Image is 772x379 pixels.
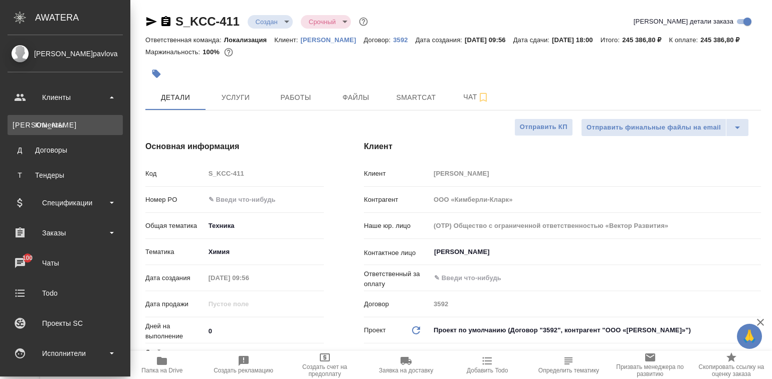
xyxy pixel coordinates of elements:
[467,367,508,374] span: Добавить Todo
[364,299,430,309] p: Договор
[160,16,172,28] button: Скопировать ссылку
[145,247,205,257] p: Тематика
[737,324,762,349] button: 🙏
[212,91,260,104] span: Услуги
[416,36,465,44] p: Дата создания:
[121,351,203,379] button: Папка на Drive
[513,36,552,44] p: Дата сдачи:
[616,363,685,377] span: Призвать менеджера по развитию
[691,351,772,379] button: Скопировать ссылку на оценку заказа
[3,250,128,276] a: 100Чаты
[332,91,380,104] span: Файлы
[205,297,293,311] input: Пустое поле
[755,251,757,253] button: Open
[430,218,761,233] input: Пустое поле
[552,36,601,44] p: [DATE] 18:00
[205,192,324,207] input: ✎ Введи что-нибудь
[363,36,393,44] p: Договор:
[301,35,364,44] a: [PERSON_NAME]
[214,367,273,374] span: Создать рекламацию
[392,91,440,104] span: Smartcat
[145,36,224,44] p: Ответственная команда:
[634,17,733,27] span: [PERSON_NAME] детали заказа
[203,48,222,56] p: 100%
[145,273,205,283] p: Дата создания
[364,325,386,335] p: Проект
[8,115,123,135] a: [PERSON_NAME]Клиенты
[272,91,320,104] span: Работы
[274,36,300,44] p: Клиент:
[669,36,701,44] p: К оплате:
[8,225,123,240] div: Заказы
[430,166,761,181] input: Пустое поле
[364,269,430,289] p: Ответственный за оплату
[581,118,749,137] div: split button
[145,347,205,367] p: Дней на выполнение (авт.)
[741,326,758,347] span: 🙏
[364,141,761,153] h4: Клиент
[364,169,430,179] p: Клиент
[8,256,123,271] div: Чаты
[430,297,761,311] input: Пустое поле
[301,15,351,29] div: Создан
[8,48,123,59] div: [PERSON_NAME]pavlova
[520,121,567,133] span: Отправить КП
[697,363,766,377] span: Скопировать ссылку на оценку заказа
[430,322,761,339] div: Проект по умолчанию (Договор "3592", контрагент "ООО «[PERSON_NAME]»")
[13,145,118,155] div: Договоры
[430,192,761,207] input: Пустое поле
[364,248,430,258] p: Контактное лицо
[205,350,324,364] input: Пустое поле
[205,324,324,338] input: ✎ Введи что-нибудь
[205,217,324,234] div: Техника
[528,351,609,379] button: Определить тематику
[301,36,364,44] p: [PERSON_NAME]
[8,316,123,331] div: Проекты SC
[203,351,284,379] button: Создать рекламацию
[306,18,339,26] button: Срочный
[538,367,599,374] span: Определить тематику
[145,299,205,309] p: Дата продажи
[145,141,324,153] h4: Основная информация
[145,221,205,231] p: Общая тематика
[141,367,182,374] span: Папка на Drive
[514,118,573,136] button: Отправить КП
[393,36,415,44] p: 3592
[3,311,128,336] a: Проекты SC
[17,253,39,263] span: 100
[755,277,757,279] button: Open
[8,346,123,361] div: Исполнители
[8,286,123,301] div: Todo
[284,351,365,379] button: Создать счет на предоплату
[364,195,430,205] p: Контрагент
[8,140,123,160] a: ДДоговоры
[13,170,118,180] div: Тендеры
[357,15,370,28] button: Доп статусы указывают на важность/срочность заказа
[8,165,123,185] a: ТТендеры
[224,36,275,44] p: Локализация
[290,363,359,377] span: Создать счет на предоплату
[587,122,721,134] span: Отправить финальные файлы на email
[8,195,123,210] div: Спецификации
[610,351,691,379] button: Призвать менеджера по развитию
[8,90,123,105] div: Клиенты
[622,36,669,44] p: 245 386,80 ₽
[248,15,293,29] div: Создан
[477,91,489,103] svg: Подписаться
[700,36,747,44] p: 245 386,80 ₽
[145,16,157,28] button: Скопировать ссылку для ЯМессенджера
[465,36,513,44] p: [DATE] 09:56
[3,281,128,306] a: Todo
[433,272,724,284] input: ✎ Введи что-нибудь
[35,8,130,28] div: AWATERA
[205,243,324,261] div: Химия
[145,195,205,205] p: Номер PO
[145,321,205,341] p: Дней на выполнение
[364,221,430,231] p: Наше юр. лицо
[145,63,167,85] button: Добавить тэг
[452,91,500,103] span: Чат
[145,169,205,179] p: Код
[581,118,726,137] button: Отправить финальные файлы на email
[13,120,118,130] div: Клиенты
[365,351,447,379] button: Заявка на доставку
